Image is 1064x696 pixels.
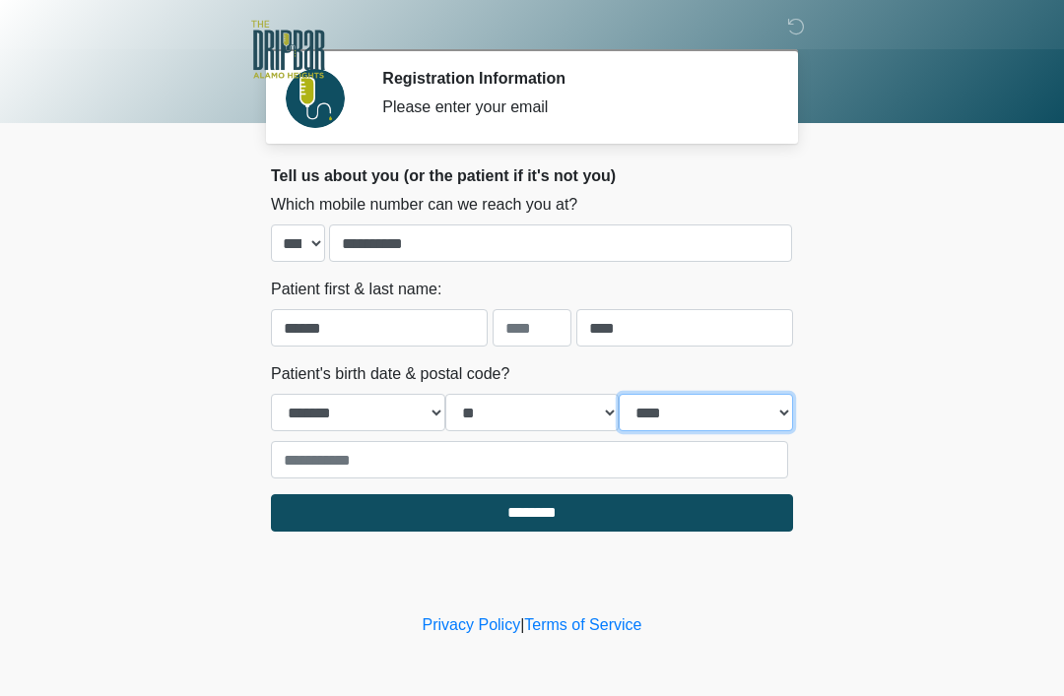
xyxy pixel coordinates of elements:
label: Which mobile number can we reach you at? [271,193,577,217]
div: Please enter your email [382,95,764,119]
label: Patient's birth date & postal code? [271,362,509,386]
a: Privacy Policy [423,616,521,633]
a: Terms of Service [524,616,641,633]
img: The DRIPBaR - Alamo Heights Logo [251,15,325,85]
label: Patient first & last name: [271,278,441,301]
h2: Tell us about you (or the patient if it's not you) [271,166,793,185]
a: | [520,616,524,633]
